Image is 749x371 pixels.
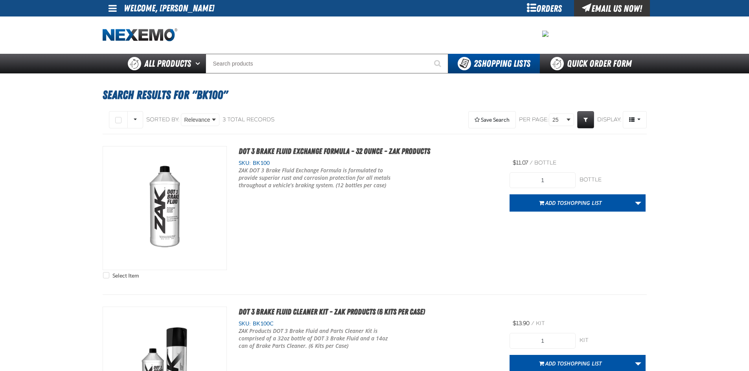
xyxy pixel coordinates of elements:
[536,320,545,327] span: kit
[239,146,430,156] a: DOT 3 Brake Fluid Exchange Formula - 32 Ounce - ZAK Products
[597,116,622,123] span: Display:
[448,54,540,73] button: You have 2 Shopping Lists. Open to view details
[513,320,530,327] span: $13.90
[545,199,602,207] span: Add to
[481,117,510,123] span: Save Search
[429,54,448,73] button: Start Searching
[564,360,602,367] span: Shopping List
[239,159,498,167] div: SKU:
[510,194,631,212] button: Add toShopping List
[513,159,528,166] span: $11.07
[103,146,226,270] img: DOT 3 Brake Fluid Exchange Formula - 32 Ounce - ZAK Products
[631,194,646,212] a: More Actions
[623,111,646,128] span: Product Grid Views Toolbar
[103,28,177,42] a: Home
[531,320,534,327] span: /
[542,31,548,37] img: 08cb5c772975e007c414e40fb9967a9c.jpeg
[127,111,143,128] button: Rows selection options
[474,58,530,69] span: Shopping Lists
[239,307,425,316] a: DOT 3 Brake Fluid Cleaner Kit - ZAK Products (6 Kits per Case)
[103,272,109,278] input: Select Item
[223,116,274,124] div: 3 total records
[623,111,647,128] button: Product Grid Views Toolbar
[206,54,448,73] input: Search
[534,159,556,166] span: bottle
[103,28,177,42] img: Nexemo logo
[530,159,533,166] span: /
[103,84,647,106] h1: Search Results for "BK100"
[146,116,180,123] span: Sorted By:
[239,327,394,350] p: ZAK Products DOT 3 Brake Fluid and Parts Cleaner Kit is comprised of a 32oz bottle of DOT 3 Brake...
[580,337,646,344] div: kit
[193,54,206,73] button: Open All Products pages
[519,116,549,124] span: Per page:
[510,172,576,188] input: Product Quantity
[251,160,270,166] span: BK100
[103,146,226,270] : View Details of the DOT 3 Brake Fluid Exchange Formula - 32 Ounce - ZAK Products
[474,58,478,69] strong: 2
[540,54,646,73] a: Quick Order Form
[545,360,602,367] span: Add to
[577,111,594,128] a: Expand or Collapse Grid Filters
[468,111,516,128] button: Expand or Collapse Saved Search drop-down to save a search query
[251,320,274,327] span: BK100C
[144,57,191,71] span: All Products
[239,167,394,189] p: ZAK DOT 3 Brake Fluid Exchange Formula is formulated to provide superior rust and corrosion prote...
[103,272,139,280] label: Select Item
[510,333,576,349] input: Product Quantity
[564,199,602,207] span: Shopping List
[580,176,646,184] div: bottle
[239,320,498,327] div: SKU:
[184,116,210,124] span: Relevance
[552,116,565,124] span: 25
